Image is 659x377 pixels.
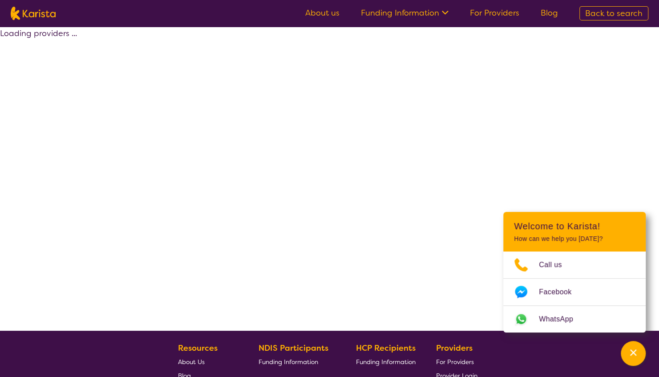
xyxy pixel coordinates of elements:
[579,6,648,20] a: Back to search
[356,343,415,353] b: HCP Recipients
[503,306,646,332] a: Web link opens in a new tab.
[356,355,415,369] a: Funding Information
[259,355,335,369] a: Funding Information
[539,258,573,272] span: Call us
[585,8,643,19] span: Back to search
[259,358,318,366] span: Funding Information
[436,355,477,369] a: For Providers
[305,8,340,18] a: About us
[178,355,238,369] a: About Us
[178,358,205,366] span: About Us
[503,212,646,332] div: Channel Menu
[539,285,582,299] span: Facebook
[356,358,415,366] span: Funding Information
[11,7,56,20] img: Karista logo
[361,8,449,18] a: Funding Information
[470,8,519,18] a: For Providers
[514,221,635,231] h2: Welcome to Karista!
[539,312,584,326] span: WhatsApp
[259,343,328,353] b: NDIS Participants
[436,343,473,353] b: Providers
[514,235,635,243] p: How can we help you [DATE]?
[541,8,558,18] a: Blog
[436,358,474,366] span: For Providers
[621,341,646,366] button: Channel Menu
[178,343,218,353] b: Resources
[503,251,646,332] ul: Choose channel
